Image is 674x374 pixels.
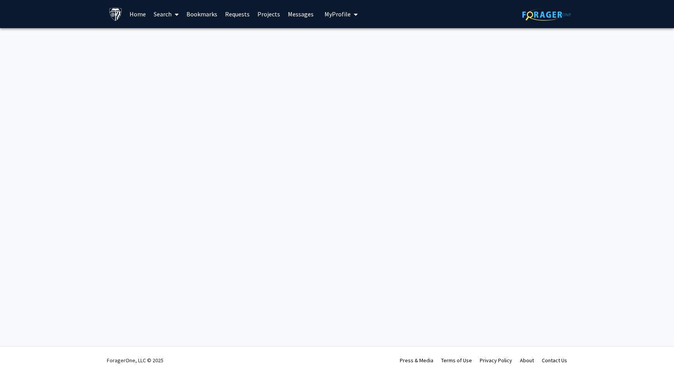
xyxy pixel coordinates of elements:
[480,357,512,364] a: Privacy Policy
[520,357,534,364] a: About
[107,347,163,374] div: ForagerOne, LLC © 2025
[109,7,122,21] img: Johns Hopkins University Logo
[400,357,433,364] a: Press & Media
[284,0,317,28] a: Messages
[150,0,183,28] a: Search
[325,10,351,18] span: My Profile
[126,0,150,28] a: Home
[254,0,284,28] a: Projects
[183,0,221,28] a: Bookmarks
[221,0,254,28] a: Requests
[542,357,567,364] a: Contact Us
[441,357,472,364] a: Terms of Use
[522,9,571,21] img: ForagerOne Logo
